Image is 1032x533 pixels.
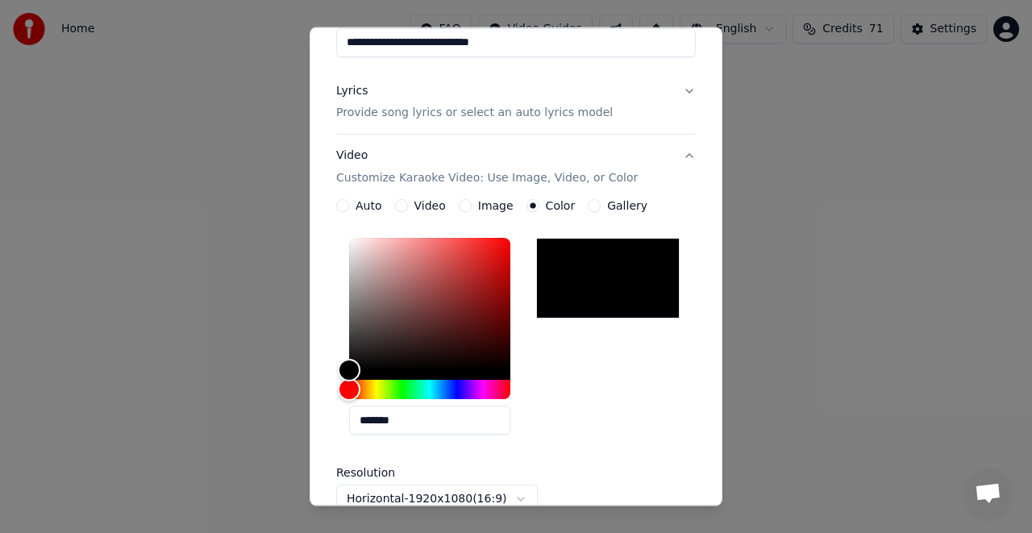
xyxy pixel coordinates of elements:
p: Provide song lyrics or select an auto lyrics model [336,105,613,121]
label: Video [414,200,446,211]
label: Image [478,200,514,211]
label: Auto [356,200,382,211]
button: LyricsProvide song lyrics or select an auto lyrics model [336,69,696,134]
div: Hue [349,380,510,399]
label: Resolution [336,467,497,478]
label: Color [546,200,576,211]
button: VideoCustomize Karaoke Video: Use Image, Video, or Color [336,135,696,199]
div: Color [349,238,510,370]
div: Video [336,148,638,186]
p: Customize Karaoke Video: Use Image, Video, or Color [336,170,638,186]
label: Gallery [607,200,647,211]
div: Lyrics [336,82,368,98]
